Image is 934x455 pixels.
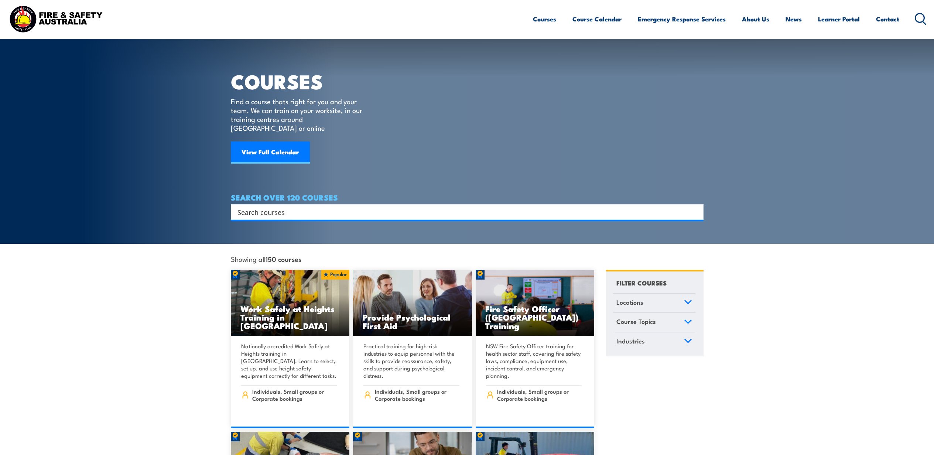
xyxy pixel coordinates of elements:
h3: Fire Safety Officer ([GEOGRAPHIC_DATA]) Training [485,304,585,330]
h4: FILTER COURSES [616,278,667,288]
a: Course Calendar [572,9,622,29]
a: Fire Safety Officer ([GEOGRAPHIC_DATA]) Training [476,270,595,336]
h3: Provide Psychological First Aid [363,313,462,330]
span: Individuals, Small groups or Corporate bookings [252,388,337,402]
button: Search magnifier button [691,207,701,217]
p: Nationally accredited Work Safely at Heights training in [GEOGRAPHIC_DATA]. Learn to select, set ... [241,342,337,379]
span: Industries [616,336,645,346]
span: Locations [616,297,643,307]
span: Showing all [231,255,301,263]
h1: COURSES [231,72,373,90]
a: View Full Calendar [231,141,310,164]
span: Course Topics [616,317,656,326]
img: Mental Health First Aid Training Course from Fire & Safety Australia [353,270,472,336]
h3: Work Safely at Heights Training in [GEOGRAPHIC_DATA] [240,304,340,330]
a: Work Safely at Heights Training in [GEOGRAPHIC_DATA] [231,270,350,336]
input: Search input [237,206,687,218]
a: Courses [533,9,556,29]
img: Fire Safety Advisor [476,270,595,336]
strong: 150 courses [266,254,301,264]
a: Locations [613,294,695,313]
span: Individuals, Small groups or Corporate bookings [375,388,459,402]
img: Work Safely at Heights Training (1) [231,270,350,336]
a: Contact [876,9,899,29]
span: Individuals, Small groups or Corporate bookings [497,388,582,402]
form: Search form [239,207,689,217]
p: NSW Fire Safety Officer training for health sector staff, covering fire safety laws, compliance, ... [486,342,582,379]
a: Learner Portal [818,9,860,29]
a: Provide Psychological First Aid [353,270,472,336]
a: About Us [742,9,769,29]
p: Find a course thats right for you and your team. We can train on your worksite, in our training c... [231,97,366,132]
a: News [786,9,802,29]
p: Practical training for high-risk industries to equip personnel with the skills to provide reassur... [363,342,459,379]
h4: SEARCH OVER 120 COURSES [231,193,704,201]
a: Industries [613,332,695,352]
a: Course Topics [613,313,695,332]
a: Emergency Response Services [638,9,726,29]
